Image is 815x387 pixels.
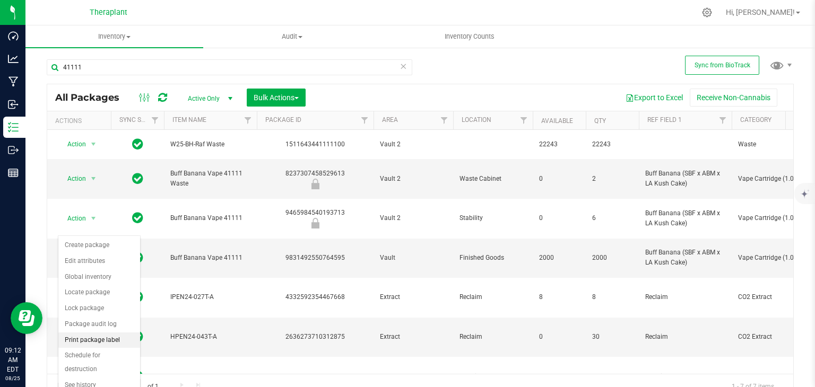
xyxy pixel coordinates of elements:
[255,253,375,263] div: 9831492550764595
[47,59,412,75] input: Search Package ID, Item Name, SKU, Lot or Part Number...
[356,111,374,129] a: Filter
[645,248,725,268] span: Buff Banana (SBF x ABM x LA Kush Cake)
[255,208,375,228] div: 9465984540193713
[119,116,160,124] a: Sync Status
[8,122,19,133] inline-svg: Inventory
[690,89,777,107] button: Receive Non-Cannabis
[255,332,375,342] div: 2636273710312875
[381,25,559,48] a: Inventory Counts
[132,171,143,186] span: In Sync
[462,116,491,124] a: Location
[132,137,143,152] span: In Sync
[380,174,447,184] span: Vault 2
[58,238,140,253] li: Create package
[695,61,750,69] span: Sync from BioTrack
[541,117,573,125] a: Available
[55,117,107,125] div: Actions
[592,174,632,184] span: 2
[685,56,759,75] button: Sync from BioTrack
[459,174,526,184] span: Waste Cabinet
[539,213,579,223] span: 0
[714,111,732,129] a: Filter
[5,374,21,382] p: 08/25
[58,171,86,186] span: Action
[700,7,714,17] div: Manage settings
[459,213,526,223] span: Stability
[170,139,250,149] span: W25-BH-Raf Waste
[255,218,375,228] div: Newly Received
[254,93,299,102] span: Bulk Actions
[645,208,725,228] span: Buff Banana (SBF x ABM x LA Kush Cake)
[255,292,375,302] div: 4332592354467668
[400,59,407,73] span: Clear
[515,111,533,129] a: Filter
[255,179,375,189] div: Newly Received
[8,31,19,41] inline-svg: Dashboard
[90,8,127,17] span: Theraplant
[87,171,100,186] span: select
[255,372,375,382] div: 5175320916166768
[459,372,526,382] span: Reclaim
[380,253,447,263] span: Vault
[382,116,398,124] a: Area
[594,117,606,125] a: Qty
[459,253,526,263] span: Finished Goods
[436,111,453,129] a: Filter
[619,89,690,107] button: Export to Excel
[380,213,447,223] span: Vault 2
[255,139,375,149] div: 1511643441111100
[380,332,447,342] span: Extract
[647,116,682,124] a: Ref Field 1
[58,211,86,226] span: Action
[170,372,250,382] span: HPEN24-043T-A
[255,169,375,189] div: 8237307458529613
[539,372,579,382] span: 1
[645,372,725,382] span: Reclaim
[592,372,632,382] span: 1
[172,116,206,124] a: Item Name
[539,253,579,263] span: 2000
[170,253,250,263] span: Buff Banana Vape 41111
[380,292,447,302] span: Extract
[539,292,579,302] span: 8
[740,116,771,124] a: Category
[430,32,509,41] span: Inventory Counts
[146,111,164,129] a: Filter
[25,32,203,41] span: Inventory
[11,302,42,334] iframe: Resource center
[380,139,447,149] span: Vault 2
[25,25,203,48] a: Inventory
[204,32,380,41] span: Audit
[8,76,19,87] inline-svg: Manufacturing
[459,292,526,302] span: Reclaim
[8,99,19,110] inline-svg: Inbound
[170,292,250,302] span: IPEN24-027T-A
[58,332,140,348] li: Print package label
[726,8,795,16] span: Hi, [PERSON_NAME]!
[380,372,447,382] span: Extract
[58,137,86,152] span: Action
[58,285,140,301] li: Locate package
[58,316,140,332] li: Package audit log
[645,292,725,302] span: Reclaim
[592,332,632,342] span: 30
[8,168,19,178] inline-svg: Reports
[58,301,140,316] li: Lock package
[58,348,140,377] li: Schedule for destruction
[247,89,306,107] button: Bulk Actions
[132,210,143,225] span: In Sync
[8,145,19,155] inline-svg: Outbound
[592,253,632,263] span: 2000
[203,25,381,48] a: Audit
[58,253,140,269] li: Edit attributes
[239,111,257,129] a: Filter
[459,332,526,342] span: Reclaim
[87,211,100,226] span: select
[87,137,100,152] span: select
[5,346,21,374] p: 09:12 AM EDT
[170,213,250,223] span: Buff Banana Vape 41111
[592,292,632,302] span: 8
[8,54,19,64] inline-svg: Analytics
[645,169,725,189] span: Buff Banana (SBF x ABM x LA Kush Cake)
[58,269,140,285] li: Global inventory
